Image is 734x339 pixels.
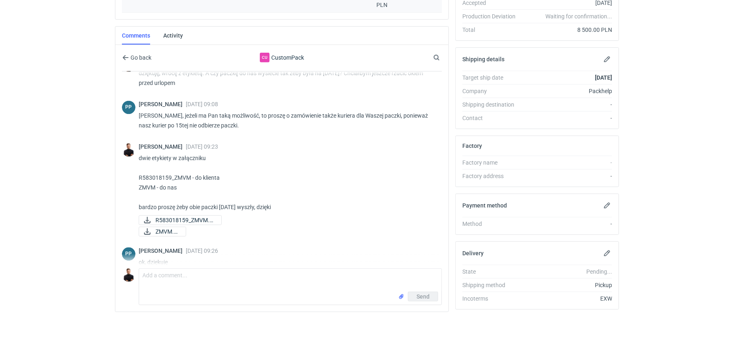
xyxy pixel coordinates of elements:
strong: [DATE] [595,74,612,81]
div: - [522,100,612,109]
h2: Shipping details [462,56,504,62]
div: EXW [522,294,612,303]
div: State [462,268,522,276]
p: [PERSON_NAME], jeżeli ma Pan taką możliwość, to proszę o zamówienie także kuriera dla Waszej pacz... [139,111,435,130]
em: Pending... [586,268,612,275]
figcaption: Cu [260,53,270,62]
button: Go back [122,53,152,62]
h2: Delivery [462,250,484,256]
p: dziękuję, wrócę z etykietą. A czy paczkę do nas wyślecie tak żeby była na [DATE]? Chciałbym jeszc... [139,68,435,88]
div: CustomPack [215,53,349,62]
a: Activity [163,27,183,45]
a: Comments [122,27,150,45]
div: Pickup [522,281,612,289]
span: Go back [129,55,151,60]
div: Contact [462,114,522,122]
div: - [522,158,612,167]
div: - [522,172,612,180]
button: Edit shipping details [602,54,612,64]
div: Target ship date [462,74,522,82]
img: Tomasz Kubiak [122,268,135,282]
div: - [522,114,612,122]
input: Search [432,53,458,62]
span: [DATE] 09:23 [186,143,218,150]
div: Packhelp [522,87,612,95]
div: Paweł Puch [122,101,135,114]
div: 8 500.00 PLN [522,26,612,34]
div: Company [462,87,522,95]
div: Paweł Puch [122,248,135,261]
h2: Factory [462,143,482,149]
span: ZMVM.pdf [155,227,179,236]
span: [PERSON_NAME] [139,143,186,150]
div: Factory name [462,158,522,167]
span: Send [417,294,430,299]
div: Method [462,220,522,228]
figcaption: PP [122,101,135,114]
figcaption: PP [122,248,135,261]
div: Shipping destination [462,100,522,109]
button: R583018159_ZMVM.pdf [139,215,222,225]
div: R583018159_ZMVM.pdf [139,215,221,225]
button: Edit delivery details [602,248,612,258]
p: dwie etykiety w załączniku R583018159_ZMVM - do klienta ZMVM - do nas bardzo proszę żeby obie pac... [139,153,435,212]
span: R583018159_ZMVM.pdf [155,216,215,225]
div: Incoterms [462,294,522,303]
img: Tomasz Kubiak [122,143,135,157]
span: [DATE] 09:26 [186,248,218,254]
button: ZMVM.pdf [139,227,186,236]
div: Total [462,26,522,34]
p: ok, dziękuję [139,257,435,267]
div: Shipping method [462,281,522,289]
span: [PERSON_NAME] [139,248,186,254]
div: CustomPack [260,53,270,62]
span: [DATE] 09:08 [186,101,218,107]
button: Send [408,292,438,301]
h2: Payment method [462,202,507,209]
button: Edit payment method [602,201,612,210]
span: [PERSON_NAME] [139,101,186,107]
em: Waiting for confirmation... [545,12,612,20]
div: Factory address [462,172,522,180]
div: Production Deviation [462,12,522,20]
div: - [522,220,612,228]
